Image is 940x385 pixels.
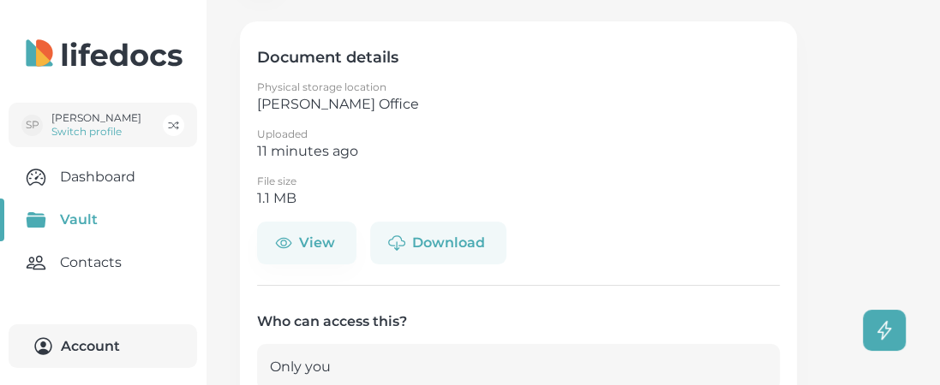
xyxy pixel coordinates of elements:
[51,111,141,125] p: [PERSON_NAME]
[257,175,780,188] p: File size
[270,357,767,377] p: Only you
[257,127,780,141] p: Uploaded
[257,47,780,68] h4: Document details
[9,103,197,147] button: SP[PERSON_NAME]Switch profile
[257,188,780,209] p: 1.1 MB
[257,80,780,94] p: Physical storage location
[21,115,43,136] div: SP
[51,125,141,139] p: Switch profile
[257,222,356,264] button: View
[257,94,780,115] p: [PERSON_NAME] Office
[257,313,780,330] h5: Who can access this?
[370,222,506,264] button: Download
[9,324,197,368] button: Account
[257,141,780,162] p: 11 minutes ago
